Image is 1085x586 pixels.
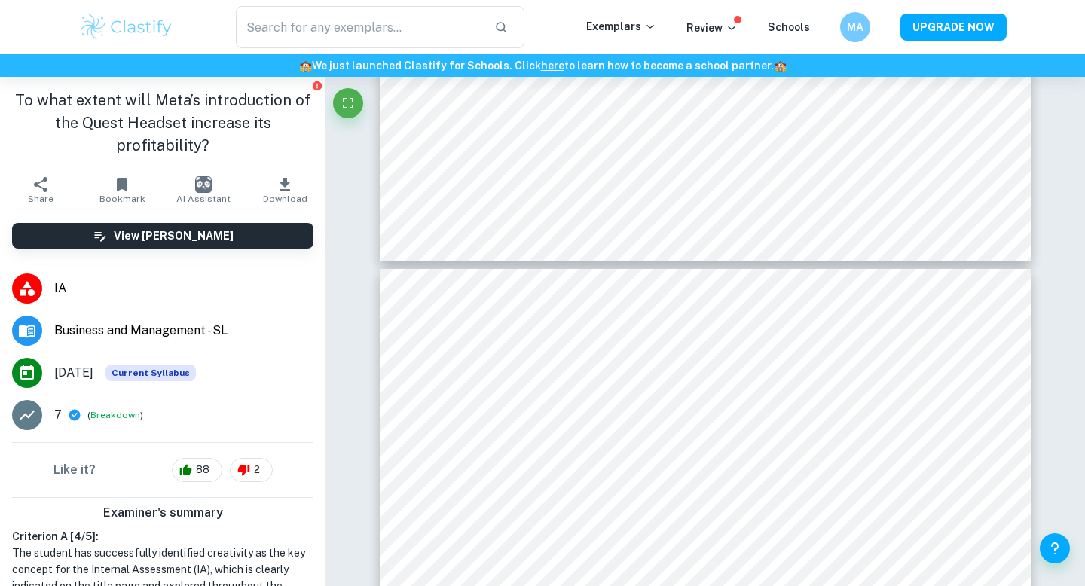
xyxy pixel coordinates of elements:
[263,194,307,204] span: Download
[28,194,53,204] span: Share
[299,60,312,72] span: 🏫
[774,60,787,72] span: 🏫
[54,279,313,298] span: IA
[105,365,196,381] div: This exemplar is based on the current syllabus. Feel free to refer to it for inspiration/ideas wh...
[87,408,143,423] span: ( )
[176,194,231,204] span: AI Assistant
[686,20,738,36] p: Review
[3,57,1082,74] h6: We just launched Clastify for Schools. Click to learn how to become a school partner.
[53,461,96,479] h6: Like it?
[840,12,870,42] button: MA
[311,80,322,91] button: Report issue
[163,169,244,211] button: AI Assistant
[900,14,1007,41] button: UPGRADE NOW
[99,194,145,204] span: Bookmark
[1040,533,1070,563] button: Help and Feedback
[230,458,273,482] div: 2
[586,18,656,35] p: Exemplars
[195,176,212,193] img: AI Assistant
[847,19,864,35] h6: MA
[105,365,196,381] span: Current Syllabus
[54,406,62,424] p: 7
[54,364,93,382] span: [DATE]
[12,89,313,157] h1: To what extent will Meta’s introduction of the Quest Headset increase its profitability?
[81,169,163,211] button: Bookmark
[333,88,363,118] button: Fullscreen
[54,322,313,340] span: Business and Management - SL
[12,528,313,545] h6: Criterion A [ 4 / 5 ]:
[172,458,222,482] div: 88
[12,223,313,249] button: View [PERSON_NAME]
[244,169,325,211] button: Download
[188,462,218,478] span: 88
[768,21,810,33] a: Schools
[114,227,234,244] h6: View [PERSON_NAME]
[246,462,268,478] span: 2
[541,60,564,72] a: here
[6,504,319,522] h6: Examiner's summary
[90,408,140,422] button: Breakdown
[236,6,482,48] input: Search for any exemplars...
[78,12,174,42] img: Clastify logo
